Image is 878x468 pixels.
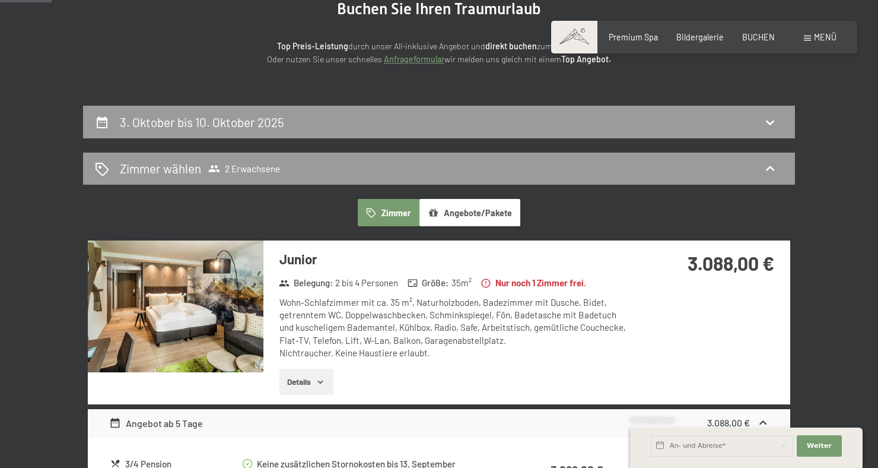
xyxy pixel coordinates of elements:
span: Menü [814,32,836,42]
span: 2 bis 4 Personen [335,277,398,289]
strong: Top Angebot. [561,54,611,64]
span: 2 Erwachsene [208,163,280,175]
h2: 3. Oktober bis 10. Oktober 2025 [120,115,284,129]
strong: Größe : [408,277,449,289]
button: Zimmer [358,199,419,226]
strong: Belegung : [279,277,333,289]
h2: Zimmer wählen [120,160,201,177]
strong: Nur noch 1 Zimmer frei. [481,277,586,289]
a: Anfrageformular [384,54,444,64]
button: Weiter [797,435,842,457]
span: Weiter [807,441,832,451]
a: Premium Spa [609,32,658,42]
strong: Top Preis-Leistung [277,41,348,51]
a: Bildergalerie [676,32,724,42]
strong: direkt buchen [485,41,537,51]
a: BUCHEN [742,32,775,42]
h3: Junior [279,250,632,268]
span: 35 m² [451,277,472,289]
div: Angebot ab 5 Tage3.088,00 € [88,409,790,438]
p: durch unser All-inklusive Angebot und zum ! Oder nutzen Sie unser schnelles wir melden uns gleich... [178,40,700,67]
img: mss_renderimg.php [88,241,263,372]
button: Angebote/Pakete [419,199,520,226]
strong: 3.088,00 € [688,252,774,274]
button: Details [279,369,333,395]
span: Schnellanfrage [630,416,675,423]
div: Wohn-Schlafzimmer mit ca. 35 m², Naturholzboden, Badezimmer mit Dusche, Bidet, getrenntem WC, Dop... [279,296,632,359]
div: Angebot ab 5 Tage [109,416,203,431]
